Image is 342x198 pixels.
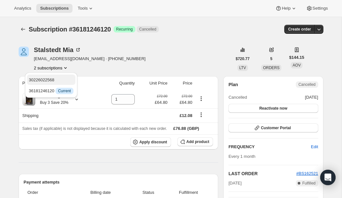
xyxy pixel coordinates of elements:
[296,171,318,176] a: #BS162521
[58,88,71,94] span: Current
[307,142,322,152] button: Edit
[228,170,296,177] h2: LAST ORDER
[288,27,311,32] span: Create order
[296,170,318,177] button: #BS162521
[282,6,290,11] span: Help
[180,113,192,118] span: £12.08
[284,25,315,34] button: Create order
[302,4,332,13] button: Settings
[186,125,199,132] span: (GBP)
[312,6,328,11] span: Settings
[228,81,238,88] h2: Plan
[173,126,186,131] span: £76.88
[289,54,304,61] span: $144.15
[311,144,318,150] span: Edit
[271,4,301,13] button: Help
[14,6,31,11] span: Analytics
[302,181,315,186] span: Fulfilled
[157,94,167,98] small: £72.00
[72,189,129,196] span: Billing date
[10,4,35,13] button: Analytics
[168,189,209,196] span: Fulfillment
[320,170,336,185] div: Open Intercom Messenger
[228,154,255,159] span: Every 1 month
[36,4,73,13] button: Subscriptions
[19,25,28,34] button: Subscriptions
[177,137,213,146] button: Add product
[34,65,69,71] button: Product actions
[232,54,253,63] button: $720.77
[186,139,209,144] span: Add product
[19,108,96,122] th: Shipping
[171,99,192,106] span: £64.80
[78,6,88,11] span: Tools
[270,56,272,61] span: 5
[293,63,301,67] span: AOV
[169,76,194,90] th: Price
[96,76,137,90] th: Quantity
[155,99,167,106] span: £64.80
[34,47,81,53] div: Stalstedt Mia
[27,75,75,85] button: 30226022568
[266,54,276,63] button: 5
[298,82,315,87] span: Cancelled
[236,56,250,61] span: $720.77
[196,95,206,102] button: Product actions
[137,76,169,90] th: Unit Price
[196,111,206,118] button: Shipping actions
[27,85,75,96] button: 36181246120 InfoCurrent
[228,94,247,101] span: Cancelled
[24,179,213,185] h2: Payment attempts
[74,4,98,13] button: Tools
[259,106,287,111] span: Reactivate now
[263,66,279,70] span: ORDERS
[133,189,164,196] span: Status
[40,6,69,11] span: Subscriptions
[29,88,73,93] span: 36181246120
[139,139,167,145] span: Apply discount
[19,47,29,57] span: Stalstedt Mia
[116,27,133,32] span: Recurring
[29,77,55,82] span: 30226022568
[228,123,318,132] button: Customer Portal
[130,137,171,147] button: Apply discount
[34,56,146,62] span: [EMAIL_ADDRESS][DOMAIN_NAME] · [PHONE_NUMBER]
[29,26,111,33] span: Subscription #36181246120
[182,94,192,98] small: £72.00
[261,125,291,130] span: Customer Portal
[305,94,318,101] span: [DATE]
[19,76,96,90] th: Product
[139,27,156,32] span: Cancelled
[228,180,242,186] span: [DATE]
[228,104,318,113] button: Reactivate now
[239,66,246,70] span: LTV
[228,144,311,150] h2: FREQUENCY
[22,126,167,131] span: Sales tax (if applicable) is not displayed because it is calculated with each new order.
